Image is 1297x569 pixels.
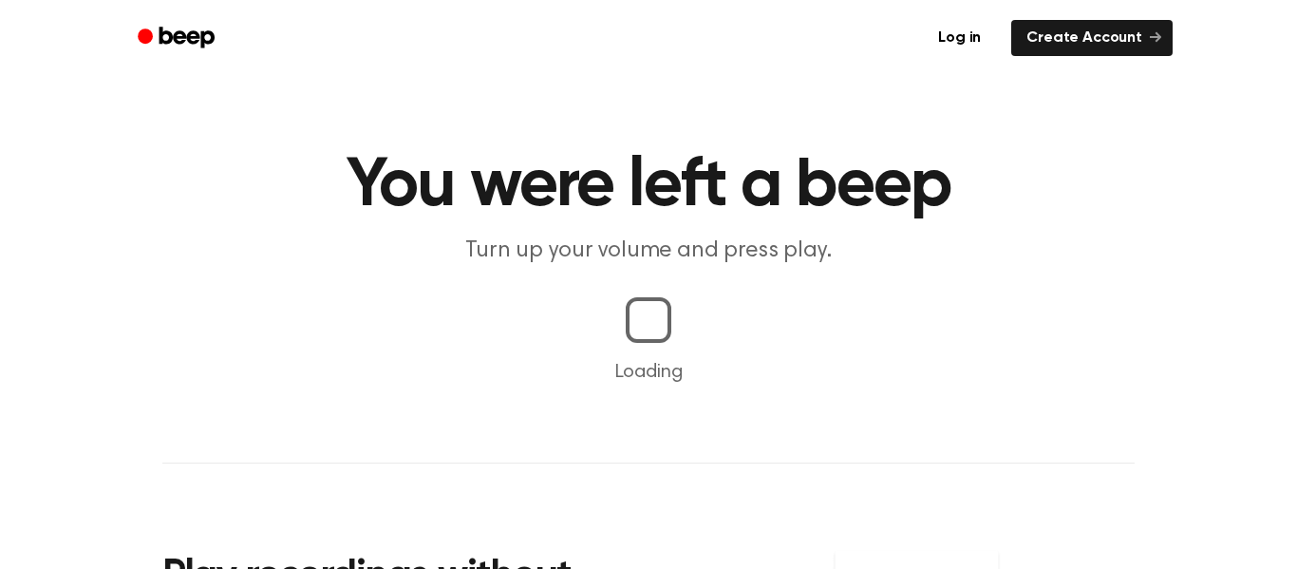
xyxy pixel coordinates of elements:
[284,236,1013,267] p: Turn up your volume and press play.
[919,16,1000,60] a: Log in
[1011,20,1173,56] a: Create Account
[23,358,1274,387] p: Loading
[162,152,1135,220] h1: You were left a beep
[124,20,232,57] a: Beep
